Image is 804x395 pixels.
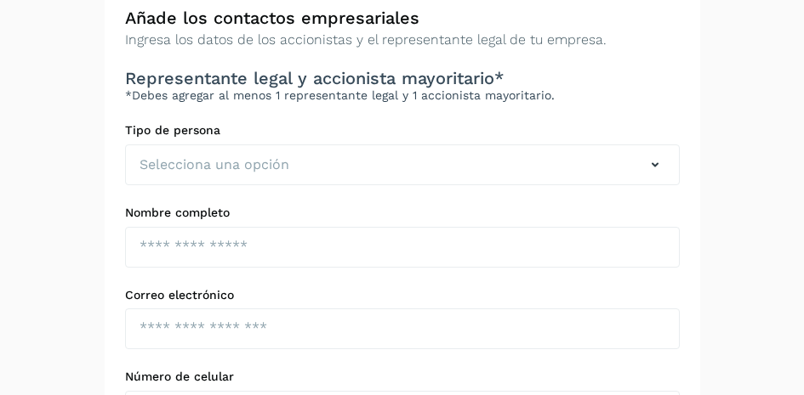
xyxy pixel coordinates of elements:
[125,68,680,88] h3: Representante legal y accionista mayoritario*
[125,88,680,103] p: *Debes agregar al menos 1 representante legal y 1 accionista mayoritario.
[125,123,680,138] label: Tipo de persona
[125,206,680,220] label: Nombre completo
[125,370,680,384] label: Número de celular
[140,155,289,175] span: Selecciona una opción
[125,31,680,48] p: Ingresa los datos de los accionistas y el representante legal de tu empresa.
[125,288,680,302] label: Correo electrónico
[125,8,680,28] h2: Añade los contactos empresariales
